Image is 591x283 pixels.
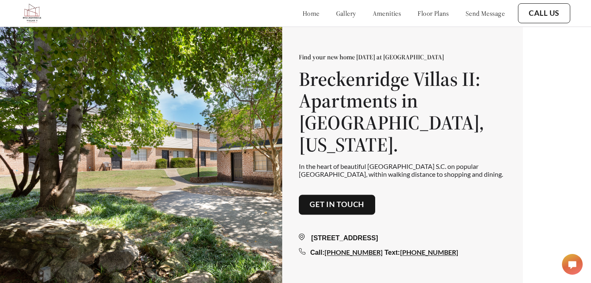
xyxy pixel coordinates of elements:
[373,9,401,17] a: amenities
[299,68,506,156] h1: Breckenridge Villas II: Apartments in [GEOGRAPHIC_DATA], [US_STATE].
[299,162,506,178] p: In the heart of beautiful [GEOGRAPHIC_DATA] S.C. on popular [GEOGRAPHIC_DATA], within walking dis...
[299,53,506,61] p: Find your new home [DATE] at [GEOGRAPHIC_DATA]
[299,233,506,243] div: [STREET_ADDRESS]
[418,9,449,17] a: floor plans
[21,2,43,24] img: bv2_logo.png
[529,9,559,18] a: Call Us
[303,9,320,17] a: home
[310,200,364,210] a: Get in touch
[518,3,570,23] button: Call Us
[299,195,375,215] button: Get in touch
[400,248,458,256] a: [PHONE_NUMBER]
[310,249,325,256] span: Call:
[466,9,505,17] a: send message
[325,248,383,256] a: [PHONE_NUMBER]
[336,9,356,17] a: gallery
[385,249,400,256] span: Text:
